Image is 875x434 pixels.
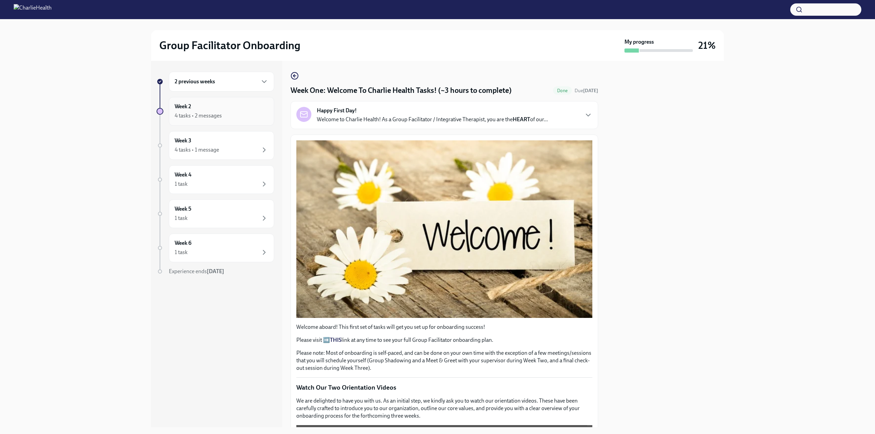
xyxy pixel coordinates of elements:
div: 1 task [175,180,188,188]
h4: Week One: Welcome To Charlie Health Tasks! (~3 hours to complete) [291,85,512,96]
div: 1 task [175,214,188,222]
h6: Week 6 [175,239,191,247]
h2: Group Facilitator Onboarding [159,39,300,52]
h6: Week 3 [175,137,191,144]
div: 4 tasks • 1 message [175,146,219,154]
img: CharlieHealth [14,4,52,15]
strong: My progress [624,38,654,46]
p: Please note: Most of onboarding is self-paced, and can be done on your own time with the exceptio... [296,349,592,372]
a: Week 24 tasks • 2 messages [157,97,274,126]
button: Zoom image [296,140,592,318]
span: September 15th, 2025 10:00 [575,87,598,94]
a: Week 51 task [157,199,274,228]
p: Welcome aboard! This first set of tasks will get you set up for onboarding success! [296,323,592,331]
strong: [DATE] [583,88,598,94]
h6: Week 5 [175,205,191,213]
div: 1 task [175,249,188,256]
strong: HEART [513,116,530,123]
h6: 2 previous weeks [175,78,215,85]
p: Watch Our Two Orientation Videos [296,383,592,392]
a: Week 34 tasks • 1 message [157,131,274,160]
strong: Happy First Day! [317,107,357,114]
a: THIS [330,337,341,343]
h6: Week 4 [175,171,191,179]
a: Week 41 task [157,165,274,194]
a: Week 61 task [157,234,274,262]
strong: [DATE] [207,268,224,275]
span: Due [575,88,598,94]
div: 4 tasks • 2 messages [175,112,222,120]
div: 2 previous weeks [169,72,274,92]
h3: 21% [698,39,716,52]
span: Experience ends [169,268,224,275]
span: Done [553,88,572,93]
h6: Week 2 [175,103,191,110]
p: Welcome to Charlie Health! As a Group Facilitator / Integrative Therapist, you are the of our... [317,116,548,123]
p: We are delighted to have you with us. As an initial step, we kindly ask you to watch our orientat... [296,397,592,420]
p: Please visit ➡️ link at any time to see your full Group Facilitator onboarding plan. [296,336,592,344]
